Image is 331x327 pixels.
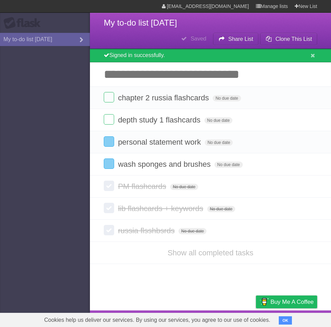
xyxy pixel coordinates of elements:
label: Done [104,181,114,191]
span: Buy me a coffee [270,296,314,308]
span: No due date [214,162,242,168]
span: personal statement work [118,138,203,146]
a: Show all completed tasks [167,248,253,257]
span: russia flsshbsrds [118,226,176,235]
button: Share List [213,33,259,45]
b: Share List [228,36,253,42]
button: OK [279,316,292,325]
span: No due date [178,228,206,234]
label: Done [104,158,114,169]
a: Developers [187,312,215,325]
span: No due date [204,117,232,124]
span: PM flashcards [118,182,168,191]
span: wash sponges and brushes [118,160,212,169]
label: Done [104,136,114,147]
label: Done [104,225,114,235]
a: Suggest a feature [274,312,317,325]
span: Cookies help us deliver our services. By using our services, you agree to our use of cookies. [37,313,277,327]
a: Buy me a coffee [256,296,317,308]
button: Clone This List [260,33,317,45]
div: Signed in successfully. [90,49,331,62]
label: Done [104,114,114,125]
b: Clone This List [275,36,312,42]
span: No due date [207,206,235,212]
span: depth study 1 flashcards [118,116,202,124]
a: About [164,312,178,325]
img: Buy me a coffee [259,296,269,308]
label: Done [104,203,114,213]
span: No due date [170,184,198,190]
b: Saved [191,36,206,42]
span: chapter 2 russia flashcards [118,93,211,102]
span: No due date [213,95,241,101]
span: lib flashcards + keywords [118,204,205,213]
span: My to-do list [DATE] [104,18,177,27]
a: Terms [223,312,239,325]
label: Done [104,92,114,102]
span: No due date [205,139,233,146]
a: Privacy [247,312,265,325]
div: Flask [3,17,45,29]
